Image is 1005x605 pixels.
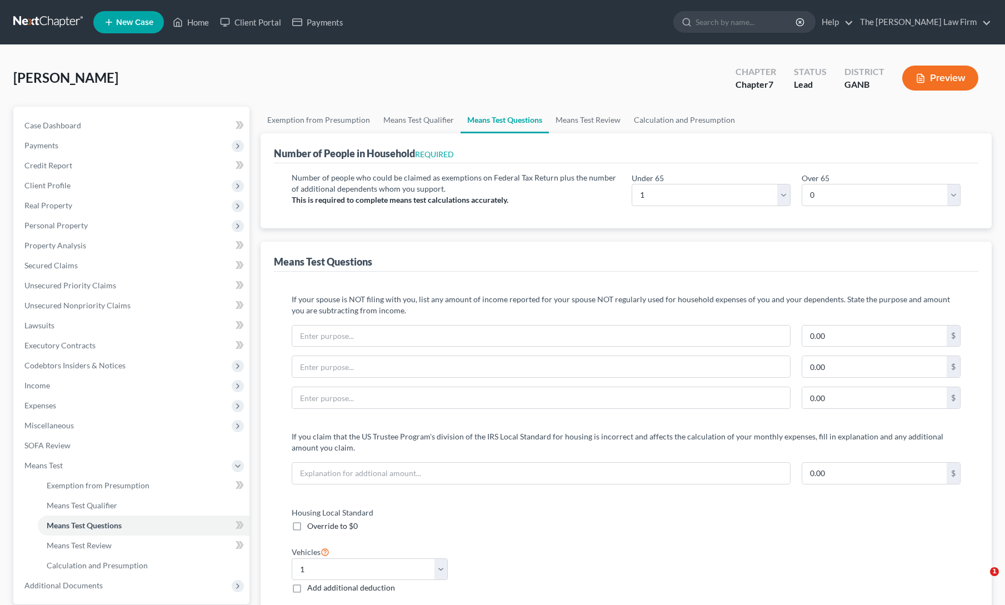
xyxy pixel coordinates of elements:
span: Unsecured Nonpriority Claims [24,301,131,310]
button: Preview [902,66,978,91]
span: Means Test Questions [47,521,122,530]
span: Real Property [24,201,72,210]
div: Chapter [736,66,776,78]
a: Payments [287,12,349,32]
label: Over 65 [802,172,829,184]
span: Means Test Review [47,541,112,550]
a: Client Portal [214,12,287,32]
a: Calculation and Presumption [38,556,249,576]
input: Enter purpose... [292,356,790,377]
span: Personal Property [24,221,88,230]
span: Case Dashboard [24,121,81,130]
input: 0.00 [802,463,947,484]
span: Lawsuits [24,321,54,330]
p: Number of people who could be claimed as exemptions on Federal Tax Return plus the number of addi... [292,172,621,194]
div: District [844,66,884,78]
a: Means Test Review [38,536,249,556]
span: Income [24,381,50,390]
a: Home [167,12,214,32]
span: Means Test Qualifier [47,501,117,510]
a: Means Test Qualifier [377,107,461,133]
span: Miscellaneous [24,421,74,430]
span: Executory Contracts [24,341,96,350]
span: 1 [990,567,999,576]
span: Property Analysis [24,241,86,250]
div: $ [947,463,960,484]
div: Status [794,66,827,78]
span: New Case [116,18,153,27]
input: Explanation for addtional amount... [292,463,790,484]
span: SOFA Review [24,441,71,450]
iframe: Intercom live chat [967,567,994,594]
a: Means Test Qualifier [38,496,249,516]
a: Calculation and Presumption [627,107,742,133]
span: Secured Claims [24,261,78,270]
div: $ [947,326,960,347]
div: $ [947,387,960,408]
span: Calculation and Presumption [47,561,148,570]
span: Codebtors Insiders & Notices [24,361,126,370]
span: Override to $0 [307,521,358,531]
a: Unsecured Priority Claims [16,276,249,296]
a: Exemption from Presumption [261,107,377,133]
a: Means Test Questions [461,107,549,133]
span: Credit Report [24,161,72,170]
div: GANB [844,78,884,91]
span: Expenses [24,401,56,410]
input: 0.00 [802,326,947,347]
span: Payments [24,141,58,150]
a: Case Dashboard [16,116,249,136]
a: Executory Contracts [16,336,249,356]
span: REQUIRED [415,149,454,159]
a: Means Test Questions [38,516,249,536]
a: Means Test Review [549,107,627,133]
a: Unsecured Nonpriority Claims [16,296,249,316]
div: Chapter [736,78,776,91]
a: Credit Report [16,156,249,176]
span: Means Test [24,461,63,470]
input: 0.00 [802,356,947,377]
p: If your spouse is NOT filing with you, list any amount of income reported for your spouse NOT reg... [292,294,961,316]
a: SOFA Review [16,436,249,456]
span: [PERSON_NAME] [13,69,118,86]
div: Means Test Questions [274,255,372,268]
label: Vehicles [292,545,329,558]
input: Enter purpose... [292,387,790,408]
input: Search by name... [696,12,797,32]
div: $ [947,356,960,377]
a: Help [816,12,853,32]
span: Unsecured Priority Claims [24,281,116,290]
span: Client Profile [24,181,71,190]
strong: This is required to complete means test calculations accurately. [292,195,508,204]
a: Secured Claims [16,256,249,276]
input: Enter purpose... [292,326,790,347]
label: Housing Local Standard [286,507,621,518]
span: 7 [768,79,773,89]
label: Under 65 [632,172,664,184]
div: Number of People in Household [274,147,454,160]
span: Additional Documents [24,581,103,590]
span: Exemption from Presumption [47,481,149,490]
input: 0.00 [802,387,947,408]
a: Exemption from Presumption [38,476,249,496]
a: The [PERSON_NAME] Law Firm [854,12,991,32]
div: Lead [794,78,827,91]
span: Add additional deduction [307,583,395,592]
p: If you claim that the US Trustee Program's division of the IRS Local Standard for housing is inco... [292,431,961,453]
a: Lawsuits [16,316,249,336]
a: Property Analysis [16,236,249,256]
